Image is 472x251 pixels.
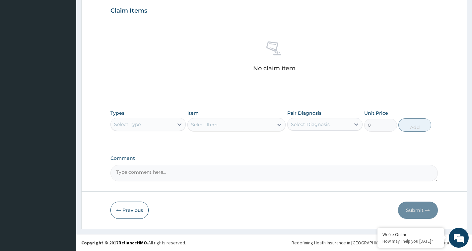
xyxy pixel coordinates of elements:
[118,240,147,246] a: RelianceHMO
[398,202,438,219] button: Submit
[110,7,147,15] h3: Claim Items
[12,33,27,50] img: d_794563401_company_1708531726252_794563401
[110,202,149,219] button: Previous
[38,84,92,151] span: We're online!
[110,110,124,116] label: Types
[287,110,321,116] label: Pair Diagnosis
[398,118,431,132] button: Add
[364,110,388,116] label: Unit Price
[34,37,111,46] div: Chat with us now
[253,65,296,72] p: No claim item
[382,238,439,244] p: How may I help you today?
[109,3,125,19] div: Minimize live chat window
[382,231,439,237] div: We're Online!
[76,234,472,251] footer: All rights reserved.
[187,110,199,116] label: Item
[81,240,148,246] strong: Copyright © 2017 .
[110,156,438,161] label: Comment
[291,121,330,128] div: Select Diagnosis
[292,239,467,246] div: Redefining Heath Insurance in [GEOGRAPHIC_DATA] using Telemedicine and Data Science!
[114,121,141,128] div: Select Type
[3,181,126,204] textarea: Type your message and hit 'Enter'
